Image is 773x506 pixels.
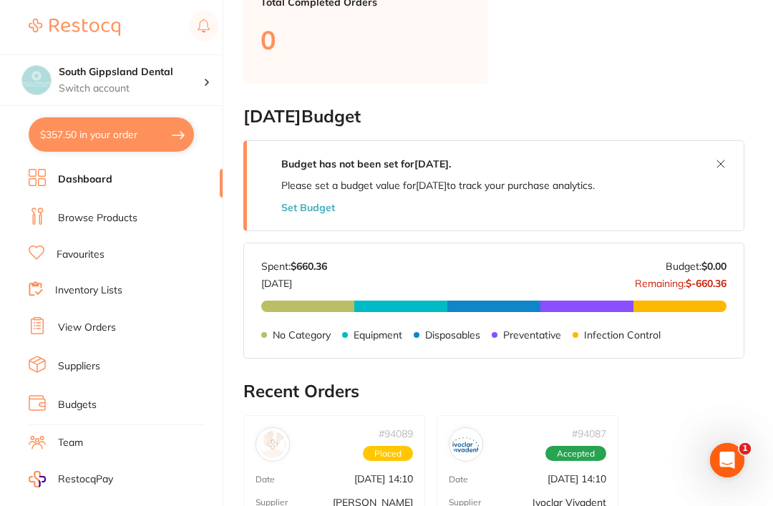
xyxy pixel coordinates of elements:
p: Please set a budget value for [DATE] to track your purchase analytics. [281,180,595,191]
p: [DATE] 14:10 [548,473,606,485]
p: Preventative [503,329,561,341]
span: Placed [363,446,413,462]
h4: South Gippsland Dental [59,65,203,79]
img: Ivoclar Vivadent [452,431,480,458]
p: Date [449,475,468,485]
p: # 94089 [379,428,413,439]
a: Browse Products [58,211,137,225]
p: Budget: [666,261,726,272]
a: Dashboard [58,172,112,187]
p: Date [256,475,275,485]
a: RestocqPay [29,471,113,487]
img: South Gippsland Dental [22,66,51,94]
a: Budgets [58,398,97,412]
p: Equipment [354,329,402,341]
p: Spent: [261,261,327,272]
span: RestocqPay [58,472,113,487]
img: Restocq Logo [29,19,120,36]
a: Team [58,436,83,450]
strong: $-660.36 [686,277,726,290]
img: RestocqPay [29,471,46,487]
button: $357.50 in your order [29,117,194,152]
h2: Recent Orders [243,381,744,402]
a: Favourites [57,248,104,262]
p: [DATE] [261,272,327,289]
a: Suppliers [58,359,100,374]
span: Accepted [545,446,606,462]
p: # 94087 [572,428,606,439]
p: Disposables [425,329,480,341]
p: Switch account [59,82,203,96]
img: Henry Schein Halas [259,431,286,458]
p: 0 [261,25,471,54]
h2: [DATE] Budget [243,107,744,127]
button: Set Budget [281,202,335,213]
strong: $0.00 [701,260,726,273]
p: Infection Control [584,329,661,341]
a: Restocq Logo [29,11,120,44]
p: Remaining: [635,272,726,289]
span: 1 [739,443,751,454]
strong: $660.36 [291,260,327,273]
strong: Budget has not been set for [DATE] . [281,157,451,170]
p: No Category [273,329,331,341]
p: [DATE] 14:10 [354,473,413,485]
a: View Orders [58,321,116,335]
iframe: Intercom live chat [710,443,744,477]
a: Inventory Lists [55,283,122,298]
